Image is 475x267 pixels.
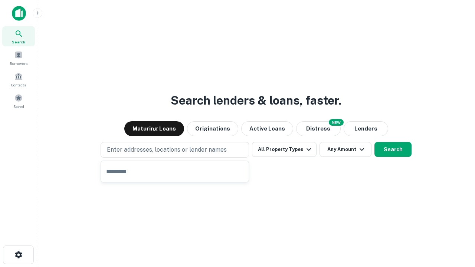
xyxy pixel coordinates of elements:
button: Enter addresses, locations or lender names [101,142,249,158]
h3: Search lenders & loans, faster. [171,92,341,109]
a: Borrowers [2,48,35,68]
span: Contacts [11,82,26,88]
a: Saved [2,91,35,111]
button: Any Amount [320,142,371,157]
a: Search [2,26,35,46]
button: Search [374,142,412,157]
span: Saved [13,103,24,109]
span: Borrowers [10,60,27,66]
button: Search distressed loans with lien and other non-mortgage details. [296,121,341,136]
img: capitalize-icon.png [12,6,26,21]
span: Search [12,39,25,45]
button: All Property Types [252,142,317,157]
a: Contacts [2,69,35,89]
div: NEW [329,119,344,126]
p: Enter addresses, locations or lender names [107,145,227,154]
button: Originations [187,121,238,136]
button: Maturing Loans [124,121,184,136]
button: Lenders [344,121,388,136]
button: Active Loans [241,121,293,136]
iframe: Chat Widget [438,208,475,243]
